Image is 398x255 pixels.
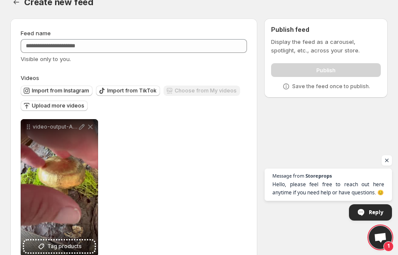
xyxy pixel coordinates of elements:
[21,101,88,111] button: Upload more videos
[24,240,95,252] button: Tag products
[21,55,71,62] span: Visible only to you.
[272,180,384,197] span: Hello, please feel free to reach out here anytime if you need help or have questions. 😊
[47,242,82,251] span: Tag products
[96,86,160,96] button: Import from TikTok
[21,74,39,81] span: Videos
[271,25,381,34] h2: Publish feed
[292,83,370,90] p: Save the feed once to publish.
[383,241,394,252] span: 1
[305,173,332,178] span: Storeprops
[33,123,77,130] p: video-output-ADE2B22D-74B7-433F-8B91-DB481B7A7EF9-1
[21,30,51,37] span: Feed name
[272,173,304,178] span: Message from
[369,226,392,249] a: Open chat
[32,102,84,109] span: Upload more videos
[271,37,381,55] p: Display the feed as a carousel, spotlight, etc., across your store.
[32,87,89,94] span: Import from Instagram
[107,87,157,94] span: Import from TikTok
[369,205,383,220] span: Reply
[21,86,93,96] button: Import from Instagram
